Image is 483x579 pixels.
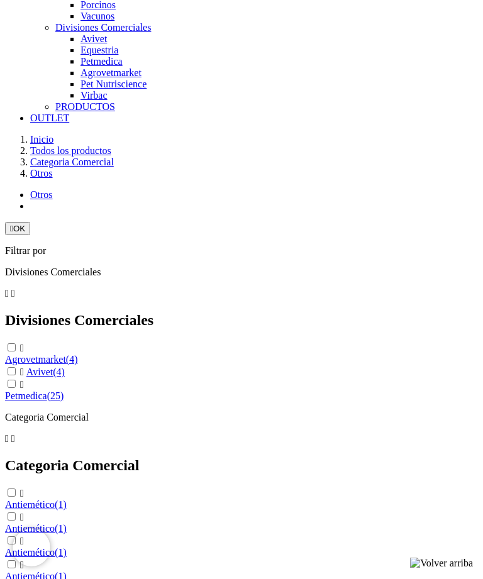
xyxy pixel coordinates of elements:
[20,560,24,570] i: 
[8,560,16,568] input:  Antiemético(1)
[5,354,78,365] a: Agrovetmarket(4)
[80,11,114,21] a: Vacunos
[30,189,53,200] a: Otros
[80,79,147,89] a: Pet Nutriscience
[20,367,24,377] i: 
[20,488,24,499] i: 
[5,433,9,444] i: 
[26,367,65,377] a: Avivet(4)
[55,22,151,33] a: Divisiones Comerciales
[5,312,478,329] h2: Divisiones Comerciales
[5,222,30,235] button: OK
[80,33,107,44] a: Avivet
[13,529,50,566] iframe: Brevo live chat
[5,457,478,474] h2: Categoria Comercial
[10,224,13,233] i: 
[30,168,53,179] a: Otros
[5,499,67,510] a: Antiemético(1)
[53,367,65,377] span: (4)
[5,245,478,256] p: Filtrar por
[80,67,142,78] a: Agrovetmarket
[8,488,16,497] input:  Antiemético(1)
[5,267,478,278] p: Divisiones Comerciales
[30,145,111,156] a: Todos los productos
[8,536,16,544] input:  Antiemético(1)
[5,390,64,401] a: Petmedica(25)
[47,390,64,401] span: (25)
[66,354,78,365] span: (4)
[20,379,24,390] i: 
[8,343,16,351] input:  Agrovetmarket(4)
[30,157,114,167] a: Categoria Comercial
[5,288,9,299] i: 
[8,512,16,521] input:  Antiemético(1)
[11,433,15,444] i: 
[55,547,67,558] span: (1)
[5,547,67,558] a: Antiemético(1)
[80,90,108,101] a: Virbac
[8,367,16,375] input:  Avivet(4)
[30,134,53,145] a: Inicio
[5,523,67,534] a: Antiemético(1)
[5,412,478,423] p: Categoria Comercial
[11,288,15,299] i: 
[55,499,67,510] span: (1)
[80,45,118,55] a: Equestria
[55,101,115,112] a: PRODUCTOS
[55,523,67,534] span: (1)
[30,113,69,123] a: OUTLET
[410,558,473,569] img: Volver arriba
[20,343,24,353] i: 
[80,56,123,67] a: Petmedica
[20,512,24,522] i: 
[8,380,16,388] input:  Petmedica(25)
